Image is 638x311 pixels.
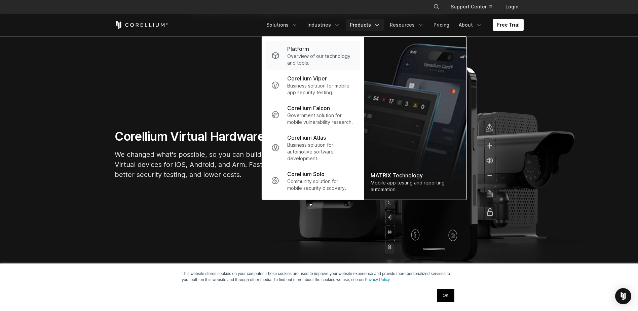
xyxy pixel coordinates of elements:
[287,82,354,96] p: Business solution for mobile app security testing.
[364,37,466,200] img: Matrix_WebNav_1x
[455,19,486,31] a: About
[430,1,443,13] button: Search
[386,19,428,31] a: Resources
[115,21,168,29] a: Corellium Home
[266,166,360,196] a: Corellium Solo Community solution for mobile security discovery.
[287,134,326,142] p: Corellium Atlas
[500,1,524,13] a: Login
[266,41,360,70] a: Platform Overview of our technology and tools.
[346,19,384,31] a: Products
[371,179,459,193] div: Mobile app testing and reporting automation.
[182,271,456,283] p: This website stores cookies on your computer. These cookies are used to improve your website expe...
[365,277,391,282] a: Privacy Policy.
[266,130,360,166] a: Corellium Atlas Business solution for automotive software development.
[287,142,354,162] p: Business solution for automotive software development.
[287,112,354,126] p: Government solution for mobile vulnerability research.
[115,149,316,180] p: We changed what's possible, so you can build what's next. Virtual devices for iOS, Android, and A...
[303,19,344,31] a: Industries
[615,288,631,304] div: Open Intercom Messenger
[445,1,497,13] a: Support Center
[437,289,454,302] a: OK
[429,19,453,31] a: Pricing
[115,129,316,144] h1: Corellium Virtual Hardware
[371,171,459,179] div: MATRIX Technology
[287,104,330,112] p: Corellium Falcon
[287,178,354,192] p: Community solution for mobile security discovery.
[266,100,360,130] a: Corellium Falcon Government solution for mobile vulnerability research.
[287,45,309,53] p: Platform
[287,74,327,82] p: Corellium Viper
[287,170,325,178] p: Corellium Solo
[493,19,524,31] a: Free Trial
[287,53,354,66] p: Overview of our technology and tools.
[364,37,466,200] a: MATRIX Technology Mobile app testing and reporting automation.
[425,1,524,13] div: Navigation Menu
[262,19,524,31] div: Navigation Menu
[262,19,302,31] a: Solutions
[266,70,360,100] a: Corellium Viper Business solution for mobile app security testing.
